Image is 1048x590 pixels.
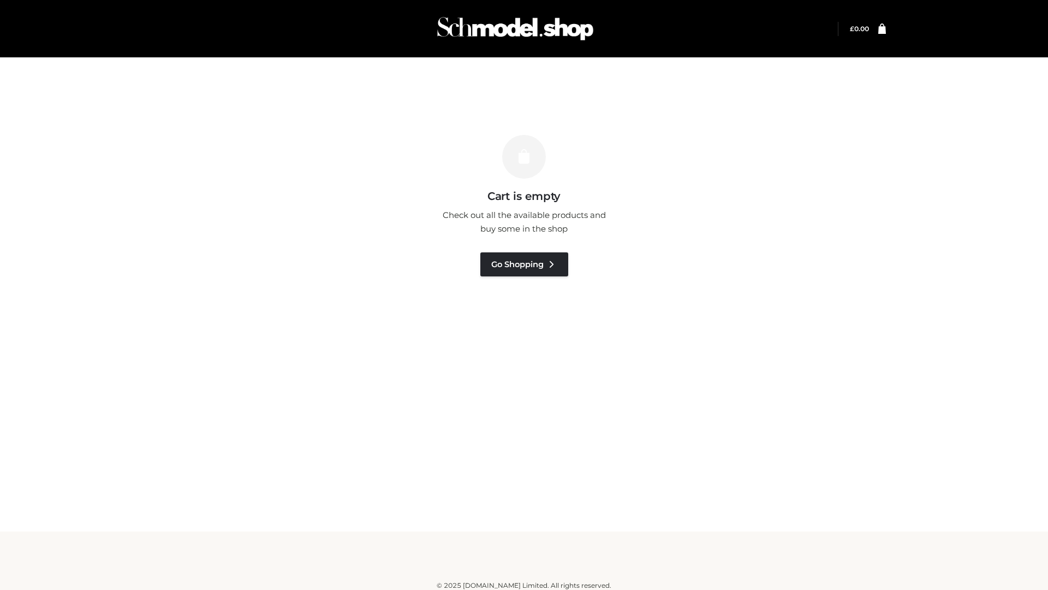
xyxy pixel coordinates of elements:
[850,25,869,33] bdi: 0.00
[850,25,854,33] span: £
[433,7,597,50] img: Schmodel Admin 964
[187,190,861,203] h3: Cart is empty
[480,252,568,276] a: Go Shopping
[437,208,611,236] p: Check out all the available products and buy some in the shop
[850,25,869,33] a: £0.00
